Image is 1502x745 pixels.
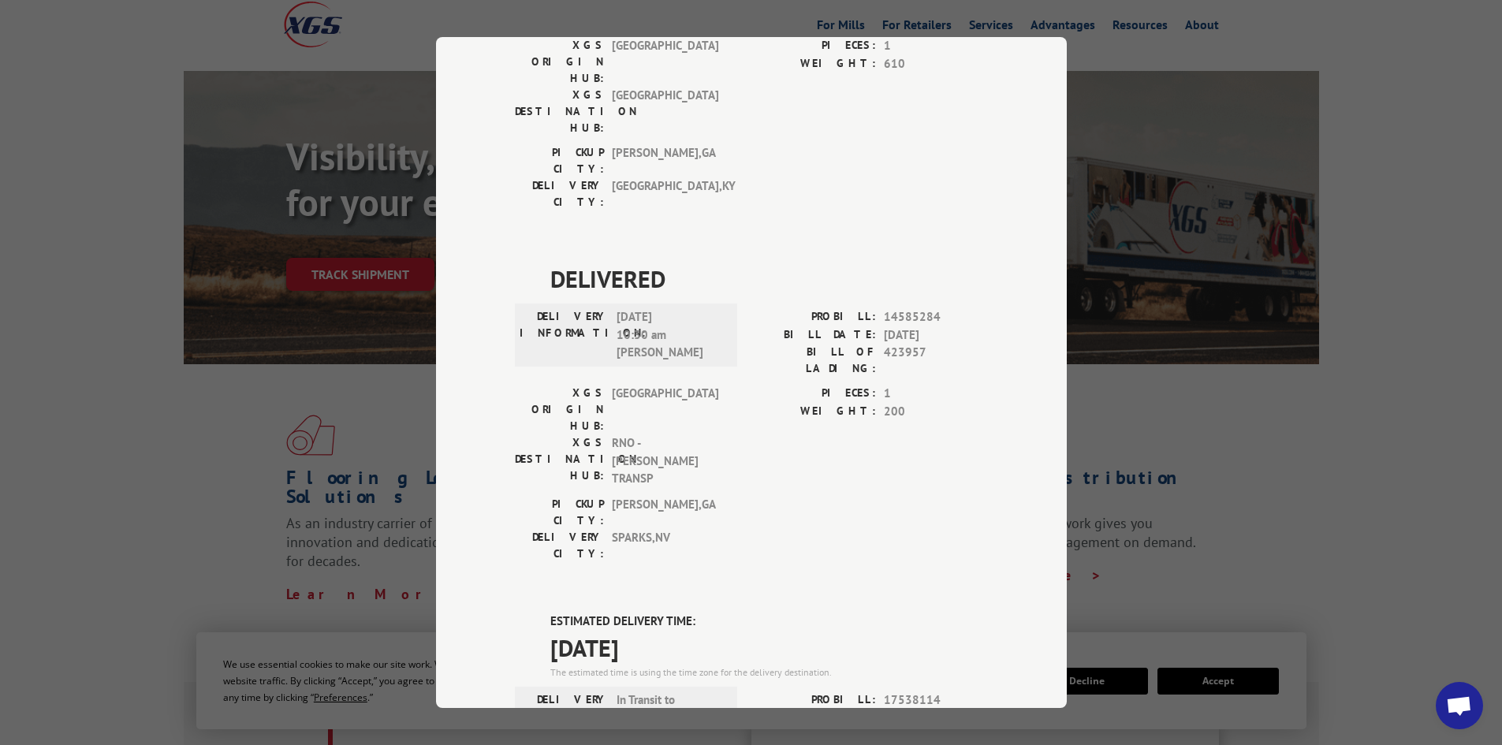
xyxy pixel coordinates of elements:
[751,403,876,421] label: WEIGHT:
[515,496,604,529] label: PICKUP CITY:
[515,87,604,136] label: XGS DESTINATION HUB:
[884,691,988,710] span: 17538114
[550,613,988,631] label: ESTIMATED DELIVERY TIME:
[612,87,718,136] span: [GEOGRAPHIC_DATA]
[884,37,988,55] span: 1
[751,344,876,377] label: BILL OF LADING:
[884,326,988,345] span: [DATE]
[550,261,988,296] span: DELIVERED
[612,177,718,210] span: [GEOGRAPHIC_DATA] , KY
[751,37,876,55] label: PIECES:
[612,37,718,87] span: [GEOGRAPHIC_DATA]
[612,385,718,434] span: [GEOGRAPHIC_DATA]
[515,529,604,562] label: DELIVERY CITY:
[612,434,718,488] span: RNO - [PERSON_NAME] TRANSP
[550,665,988,680] div: The estimated time is using the time zone for the delivery destination.
[751,55,876,73] label: WEIGHT:
[751,326,876,345] label: BILL DATE:
[515,385,604,434] label: XGS ORIGIN HUB:
[617,308,723,362] span: [DATE] 10:30 am [PERSON_NAME]
[884,385,988,403] span: 1
[612,496,718,529] span: [PERSON_NAME] , GA
[515,177,604,210] label: DELIVERY CITY:
[751,691,876,710] label: PROBILL:
[515,434,604,488] label: XGS DESTINATION HUB:
[751,308,876,326] label: PROBILL:
[884,403,988,421] span: 200
[515,37,604,87] label: XGS ORIGIN HUB:
[520,691,609,727] label: DELIVERY INFORMATION:
[751,385,876,403] label: PIECES:
[515,144,604,177] label: PICKUP CITY:
[884,55,988,73] span: 610
[612,144,718,177] span: [PERSON_NAME] , GA
[884,308,988,326] span: 14585284
[884,344,988,377] span: 423957
[520,308,609,362] label: DELIVERY INFORMATION:
[617,691,723,727] span: In Transit to Destination
[612,529,718,562] span: SPARKS , NV
[1436,682,1483,729] a: Open chat
[550,630,988,665] span: [DATE]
